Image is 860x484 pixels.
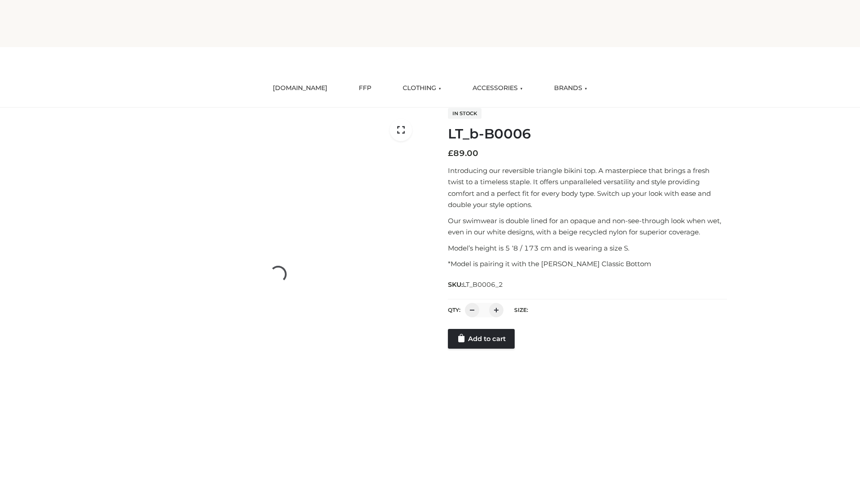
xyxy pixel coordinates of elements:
span: In stock [448,108,482,119]
a: CLOTHING [396,78,448,98]
span: LT_B0006_2 [463,281,503,289]
bdi: 89.00 [448,148,478,158]
a: ACCESSORIES [466,78,529,98]
p: *Model is pairing it with the [PERSON_NAME] Classic Bottom [448,258,727,270]
p: Model’s height is 5 ‘8 / 173 cm and is wearing a size S. [448,242,727,254]
p: Our swimwear is double lined for an opaque and non-see-through look when wet, even in our white d... [448,215,727,238]
span: SKU: [448,279,504,290]
p: Introducing our reversible triangle bikini top. A masterpiece that brings a fresh twist to a time... [448,165,727,211]
label: QTY: [448,307,460,313]
span: £ [448,148,453,158]
a: FFP [352,78,378,98]
a: [DOMAIN_NAME] [266,78,334,98]
h1: LT_b-B0006 [448,126,727,142]
a: Add to cart [448,329,515,349]
a: BRANDS [547,78,594,98]
label: Size: [514,307,528,313]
